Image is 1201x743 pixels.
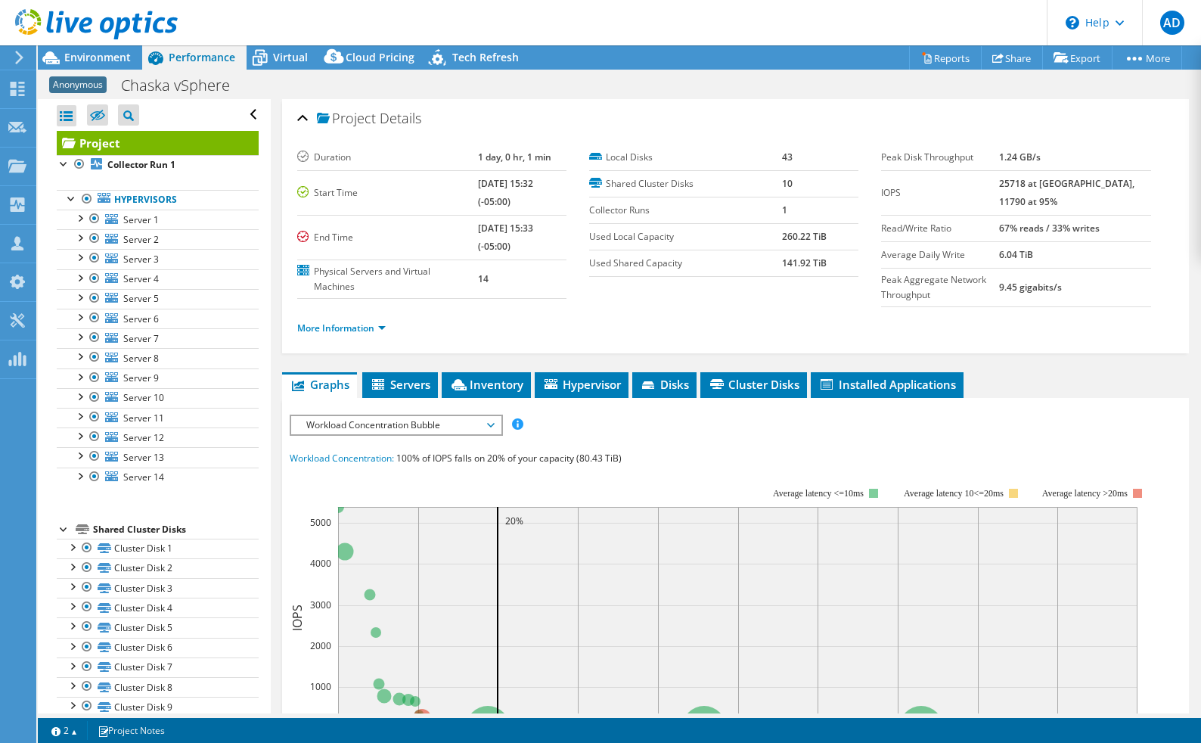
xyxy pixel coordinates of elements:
[881,150,998,165] label: Peak Disk Throughput
[478,272,489,285] b: 14
[57,269,259,289] a: Server 4
[782,204,787,216] b: 1
[57,539,259,558] a: Cluster Disk 1
[123,332,159,345] span: Server 7
[396,452,622,465] span: 100% of IOPS falls on 20% of your capacity (80.43 TiB)
[1066,16,1079,30] svg: \n
[999,281,1062,294] b: 9.45 gigabits/s
[1112,46,1182,70] a: More
[317,111,376,126] span: Project
[310,598,331,611] text: 3000
[881,247,998,263] label: Average Daily Write
[981,46,1043,70] a: Share
[57,289,259,309] a: Server 5
[782,256,827,269] b: 141.92 TiB
[289,604,306,630] text: IOPS
[57,617,259,637] a: Cluster Disk 5
[773,488,864,499] tspan: Average latency <=10ms
[64,50,131,64] span: Environment
[123,272,159,285] span: Server 4
[57,558,259,578] a: Cluster Disk 2
[782,177,793,190] b: 10
[999,222,1100,235] b: 67% reads / 33% writes
[57,408,259,427] a: Server 11
[297,264,478,294] label: Physical Servers and Virtual Machines
[123,471,164,483] span: Server 14
[57,388,259,408] a: Server 10
[123,391,164,404] span: Server 10
[782,230,827,243] b: 260.22 TiB
[346,50,414,64] span: Cloud Pricing
[310,639,331,652] text: 2000
[57,190,259,210] a: Hypervisors
[478,151,551,163] b: 1 day, 0 hr, 1 min
[999,177,1134,208] b: 25718 at [GEOGRAPHIC_DATA], 11790 at 95%
[881,221,998,236] label: Read/Write Ratio
[1160,11,1184,35] span: AD
[57,368,259,388] a: Server 9
[57,427,259,447] a: Server 12
[123,352,159,365] span: Server 8
[589,229,782,244] label: Used Local Capacity
[505,515,523,527] text: 20%
[589,150,782,165] label: Local Disks
[57,578,259,598] a: Cluster Disk 3
[57,210,259,229] a: Server 1
[1042,46,1113,70] a: Export
[93,521,259,539] div: Shared Cluster Disks
[589,203,782,218] label: Collector Runs
[589,256,782,271] label: Used Shared Capacity
[1041,488,1127,499] text: Average latency >20ms
[297,150,478,165] label: Duration
[310,680,331,693] text: 1000
[818,377,956,392] span: Installed Applications
[41,721,88,740] a: 2
[299,416,493,434] span: Workload Concentration Bubble
[169,50,235,64] span: Performance
[297,322,386,334] a: More Information
[310,516,331,529] text: 5000
[57,249,259,269] a: Server 3
[478,222,533,253] b: [DATE] 15:33 (-05:00)
[123,431,164,444] span: Server 12
[114,77,253,94] h1: Chaska vSphere
[909,46,982,70] a: Reports
[123,253,159,266] span: Server 3
[57,309,259,328] a: Server 6
[640,377,689,392] span: Disks
[57,468,259,487] a: Server 14
[881,272,998,303] label: Peak Aggregate Network Throughput
[57,697,259,717] a: Cluster Disk 9
[57,658,259,677] a: Cluster Disk 7
[297,185,478,201] label: Start Time
[452,50,519,64] span: Tech Refresh
[310,557,331,570] text: 4000
[57,598,259,617] a: Cluster Disk 4
[123,213,159,226] span: Server 1
[542,377,621,392] span: Hypervisor
[123,233,159,246] span: Server 2
[589,176,782,191] label: Shared Cluster Disks
[57,348,259,368] a: Server 8
[57,328,259,348] a: Server 7
[449,377,523,392] span: Inventory
[881,185,998,201] label: IOPS
[107,158,175,171] b: Collector Run 1
[123,371,159,384] span: Server 9
[273,50,308,64] span: Virtual
[57,447,259,467] a: Server 13
[57,638,259,658] a: Cluster Disk 6
[57,131,259,155] a: Project
[999,151,1041,163] b: 1.24 GB/s
[290,377,349,392] span: Graphs
[904,488,1004,499] tspan: Average latency 10<=20ms
[478,177,533,208] b: [DATE] 15:32 (-05:00)
[782,151,793,163] b: 43
[123,312,159,325] span: Server 6
[290,452,394,465] span: Workload Concentration:
[123,451,164,464] span: Server 13
[370,377,430,392] span: Servers
[380,109,421,127] span: Details
[123,292,159,305] span: Server 5
[708,377,799,392] span: Cluster Disks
